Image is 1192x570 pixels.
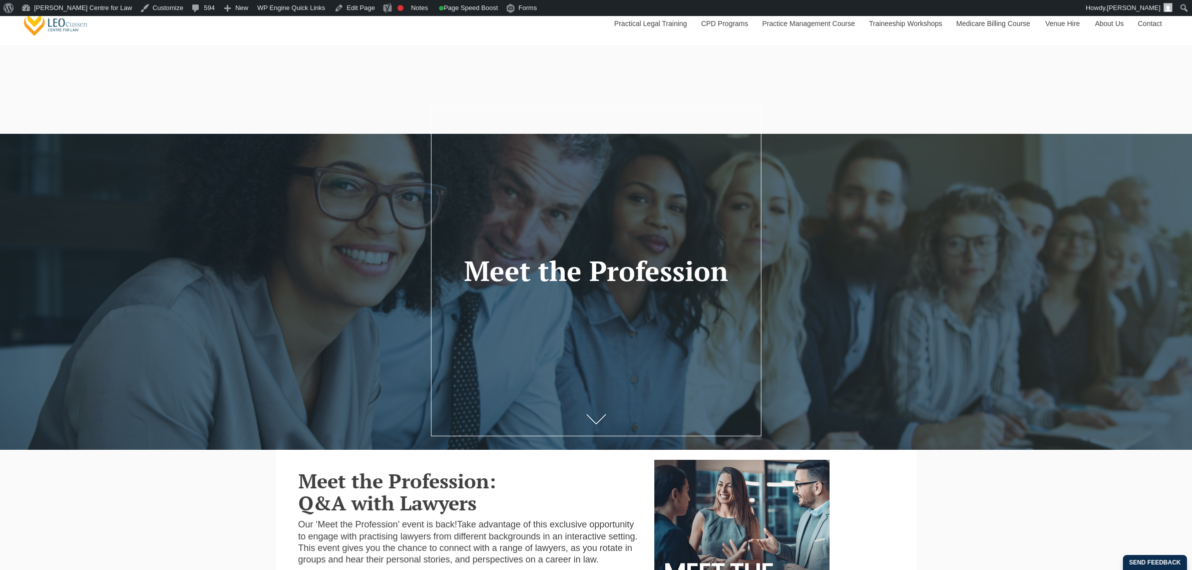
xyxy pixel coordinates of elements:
[693,2,754,45] a: CPD Programs
[298,519,457,529] span: Our ‘Meet the Profession’ event is back!
[398,5,404,11] div: Focus keyphrase not set
[298,467,496,494] b: Meet the Profession:
[1038,2,1087,45] a: Venue Hire
[1130,2,1169,45] a: Contact
[862,2,949,45] a: Traineeship Workshops
[23,8,89,37] a: [PERSON_NAME] Centre for Law
[755,2,862,45] a: Practice Management Course
[298,489,477,516] b: Q&A with Lawyers
[453,256,739,287] h1: Meet the Profession
[1107,4,1160,12] span: [PERSON_NAME]
[1125,503,1167,545] iframe: LiveChat chat widget
[1087,2,1130,45] a: About Us
[949,2,1038,45] a: Medicare Billing Course
[298,519,638,564] span: Take advantage of this exclusive opportunity to engage with practising lawyers from different bac...
[607,2,694,45] a: Practical Legal Training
